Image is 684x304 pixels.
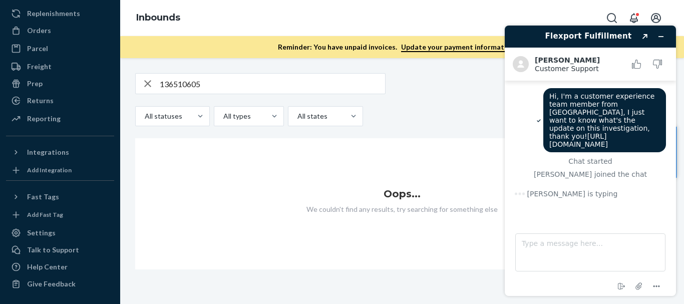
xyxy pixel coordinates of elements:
[6,276,114,292] button: Give Feedback
[27,44,48,54] div: Parcel
[6,209,114,221] a: Add Fast Tag
[222,111,223,121] input: All types
[27,79,43,89] div: Prep
[6,111,114,127] a: Reporting
[128,4,188,33] ol: breadcrumbs
[27,147,69,157] div: Integrations
[6,144,114,160] button: Integrations
[6,41,114,57] a: Parcel
[27,210,63,219] div: Add Fast Tag
[15,20,225,37] div: 60 Get Started
[27,62,52,72] div: Freight
[27,9,80,19] div: Replenishments
[30,88,225,117] li: Send your inventory and get your first order shipped
[135,204,669,214] p: We couldn't find any results, try searching for something else
[497,18,684,304] iframe: Find more information here
[27,228,56,238] div: Settings
[27,192,59,202] div: Fast Tags
[6,225,114,241] a: Settings
[602,8,622,28] button: Open Search Box
[27,114,61,124] div: Reporting
[30,69,225,83] li: Activate your fast tags
[278,42,516,52] p: Reminder: You have unpaid invoices.
[6,242,114,258] button: Talk to Support
[401,43,516,52] a: Update your payment information.
[6,6,114,22] a: Replenishments
[624,8,644,28] button: Open notifications
[6,259,114,275] a: Help Center
[22,7,43,16] span: Chat
[30,50,225,64] li: Create your first inbound
[135,188,669,199] h1: Oops...
[27,96,54,106] div: Returns
[6,93,114,109] a: Returns
[6,189,114,205] button: Fast Tags
[27,262,68,272] div: Help Center
[6,23,114,39] a: Orders
[144,111,145,121] input: All statuses
[27,245,79,255] div: Talk to Support
[296,111,297,121] input: All states
[27,279,76,289] div: Give Feedback
[27,26,51,36] div: Orders
[27,166,72,174] div: Add Integration
[6,76,114,92] a: Prep
[160,74,385,94] input: Search inbounds by name, destination, msku...
[646,8,666,28] button: Open account menu
[6,59,114,75] a: Freight
[136,12,180,23] a: Inbounds
[6,164,114,176] a: Add Integration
